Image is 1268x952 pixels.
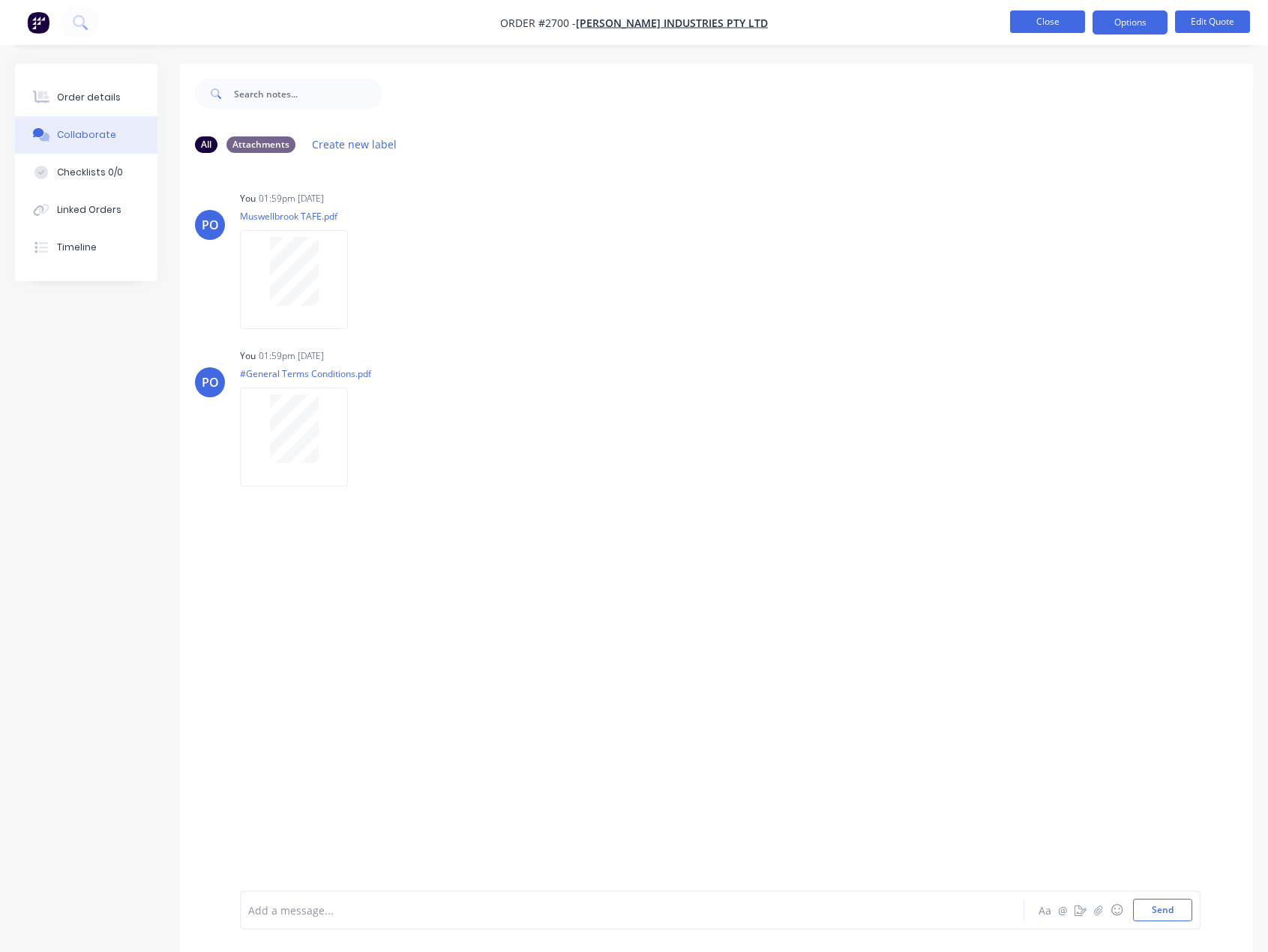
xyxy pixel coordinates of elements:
[15,229,157,266] button: Timeline
[1054,901,1072,919] button: @
[15,154,157,191] button: Checklists 0/0
[240,367,371,380] p: #General Terms Conditions.pdf
[226,136,295,153] div: Attachments
[1010,10,1085,33] button: Close
[240,349,256,363] div: You
[57,241,97,254] div: Timeline
[27,11,49,34] img: Factory
[202,373,219,391] div: PO
[195,136,217,153] div: All
[500,16,576,30] span: Order #2700 -
[1108,901,1126,919] button: ☺
[1093,10,1168,34] button: Options
[259,349,324,363] div: 01:59pm [DATE]
[57,128,116,142] div: Collaborate
[1133,899,1192,921] button: Send
[240,192,256,205] div: You
[15,79,157,116] button: Order details
[1036,901,1054,919] button: Aa
[234,79,382,109] input: Search notes...
[57,166,123,179] div: Checklists 0/0
[57,203,121,217] div: Linked Orders
[1175,10,1250,33] button: Edit Quote
[202,216,219,234] div: PO
[15,191,157,229] button: Linked Orders
[304,134,405,154] button: Create new label
[57,91,121,104] div: Order details
[240,210,363,223] p: Muswellbrook TAFE.pdf
[576,16,768,30] a: [PERSON_NAME] Industries Pty Ltd
[15,116,157,154] button: Collaborate
[259,192,324,205] div: 01:59pm [DATE]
